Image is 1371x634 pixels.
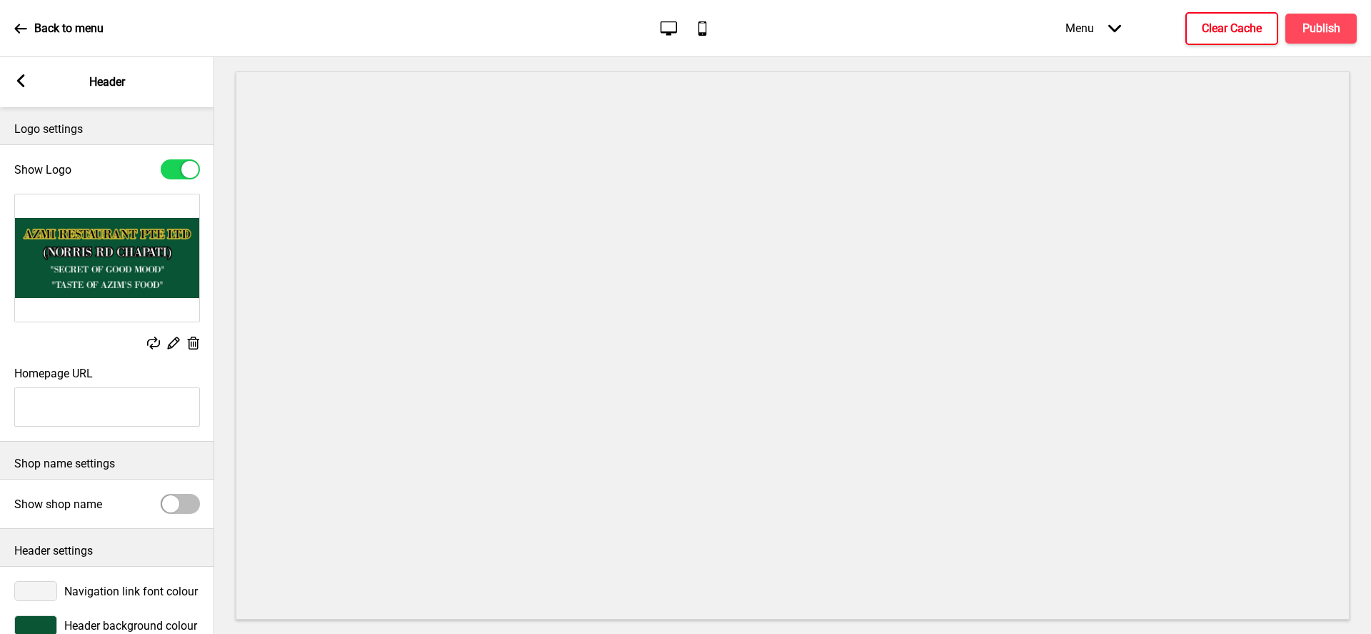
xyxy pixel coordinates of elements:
[15,194,199,322] img: Image
[14,163,71,177] label: Show Logo
[1051,7,1135,49] div: Menu
[64,585,198,598] span: Navigation link font colour
[1302,21,1340,36] h4: Publish
[14,122,200,137] p: Logo settings
[14,497,102,511] label: Show shop name
[1285,14,1357,44] button: Publish
[14,543,200,559] p: Header settings
[34,21,104,36] p: Back to menu
[1185,12,1278,45] button: Clear Cache
[14,9,104,48] a: Back to menu
[1202,21,1262,36] h4: Clear Cache
[89,74,125,90] p: Header
[14,456,200,472] p: Shop name settings
[14,581,200,601] div: Navigation link font colour
[64,619,197,633] span: Header background colour
[14,367,93,380] label: Homepage URL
